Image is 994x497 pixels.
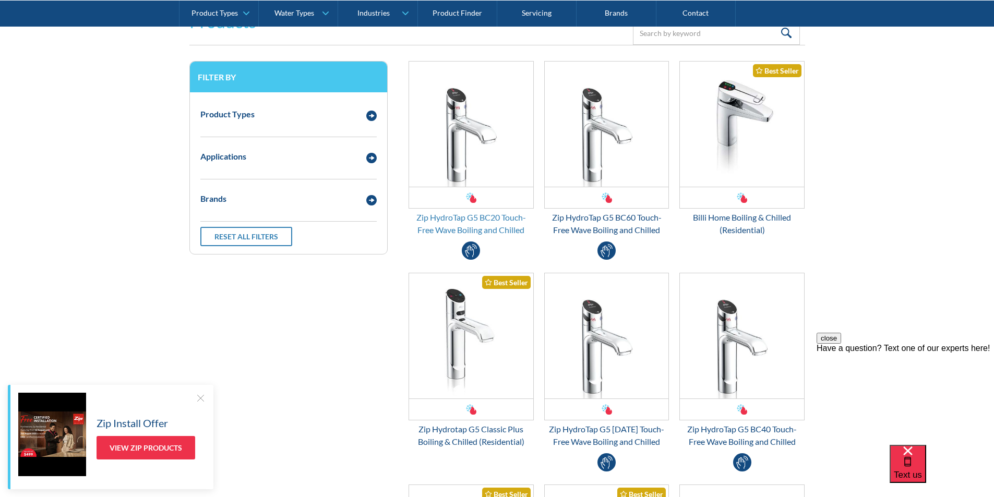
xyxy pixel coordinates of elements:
[544,211,669,236] div: Zip HydroTap G5 BC60 Touch-Free Wave Boiling and Chilled
[544,273,669,448] a: Zip HydroTap G5 BC100 Touch-Free Wave Boiling and ChilledZip HydroTap G5 [DATE] Touch-Free Wave B...
[409,423,534,448] div: Zip Hydrotap G5 Classic Plus Boiling & Chilled (Residential)
[409,61,534,236] a: Zip HydroTap G5 BC20 Touch-Free Wave Boiling and ChilledZip HydroTap G5 BC20 Touch-Free Wave Boil...
[482,276,531,289] div: Best Seller
[191,8,238,17] div: Product Types
[97,436,195,459] a: View Zip Products
[679,211,805,236] div: Billi Home Boiling & Chilled (Residential)
[817,333,994,458] iframe: podium webchat widget prompt
[890,445,994,497] iframe: podium webchat widget bubble
[680,62,804,187] img: Billi Home Boiling & Chilled (Residential)
[544,423,669,448] div: Zip HydroTap G5 [DATE] Touch-Free Wave Boiling and Chilled
[409,273,533,398] img: Zip Hydrotap G5 Classic Plus Boiling & Chilled (Residential)
[274,8,314,17] div: Water Types
[545,273,669,398] img: Zip HydroTap G5 BC100 Touch-Free Wave Boiling and Chilled
[97,415,168,431] h5: Zip Install Offer
[679,273,805,448] a: Zip HydroTap G5 BC40 Touch-Free Wave Boiling and ChilledZip HydroTap G5 BC40 Touch-Free Wave Boil...
[680,273,804,398] img: Zip HydroTap G5 BC40 Touch-Free Wave Boiling and Chilled
[679,423,805,448] div: Zip HydroTap G5 BC40 Touch-Free Wave Boiling and Chilled
[18,393,86,476] img: Zip Install Offer
[544,61,669,236] a: Zip HydroTap G5 BC60 Touch-Free Wave Boiling and ChilledZip HydroTap G5 BC60 Touch-Free Wave Boil...
[200,150,246,163] div: Applications
[545,62,669,187] img: Zip HydroTap G5 BC60 Touch-Free Wave Boiling and Chilled
[753,64,801,77] div: Best Seller
[409,211,534,236] div: Zip HydroTap G5 BC20 Touch-Free Wave Boiling and Chilled
[200,227,292,246] a: Reset all filters
[200,108,255,120] div: Product Types
[198,72,379,82] h3: Filter by
[409,62,533,187] img: Zip HydroTap G5 BC20 Touch-Free Wave Boiling and Chilled
[679,61,805,236] a: Billi Home Boiling & Chilled (Residential)Best SellerBilli Home Boiling & Chilled (Residential)
[357,8,390,17] div: Industries
[633,21,800,45] input: Search by keyword
[409,273,534,448] a: Zip Hydrotap G5 Classic Plus Boiling & Chilled (Residential)Best SellerZip Hydrotap G5 Classic Pl...
[200,192,226,205] div: Brands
